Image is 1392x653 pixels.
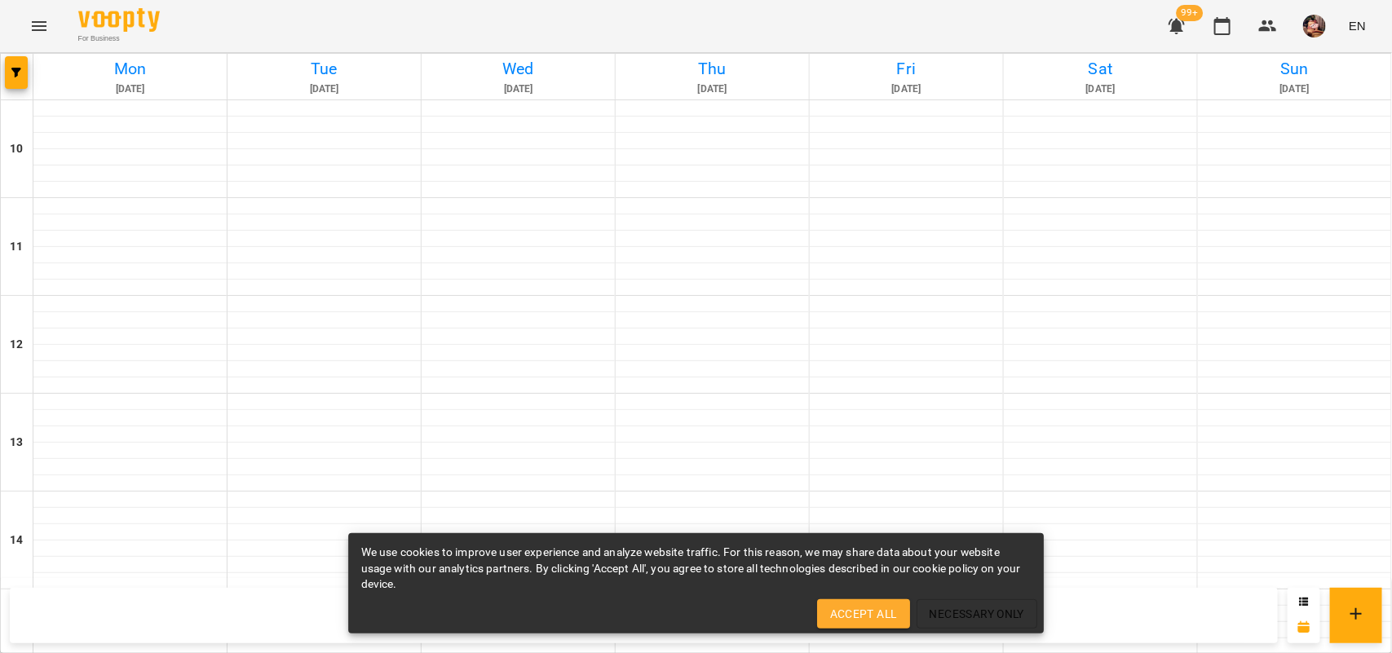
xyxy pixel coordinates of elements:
[424,82,612,97] h6: [DATE]
[361,538,1032,599] div: We use cookies to improve user experience and analyze website traffic. For this reason, we may sh...
[78,33,160,44] span: For Business
[1200,56,1389,82] h6: Sun
[230,56,418,82] h6: Tue
[10,532,23,549] h6: 14
[830,604,897,624] span: Accept All
[1006,56,1195,82] h6: Sat
[812,56,1001,82] h6: Fri
[1342,11,1372,41] button: EN
[930,604,1025,624] span: Necessary Only
[817,599,910,629] button: Accept All
[424,56,612,82] h6: Wed
[917,599,1038,629] button: Necessary Only
[36,82,224,97] h6: [DATE]
[36,56,224,82] h6: Mon
[1200,82,1389,97] h6: [DATE]
[1177,5,1204,21] span: 99+
[812,82,1001,97] h6: [DATE]
[20,7,59,46] button: Menu
[618,82,806,97] h6: [DATE]
[618,56,806,82] h6: Thu
[10,238,23,256] h6: 11
[10,336,23,354] h6: 12
[10,140,23,158] h6: 10
[1349,17,1366,34] span: EN
[78,8,160,32] img: Voopty Logo
[1303,15,1326,38] img: 2a048b25d2e557de8b1a299ceab23d88.jpg
[230,82,418,97] h6: [DATE]
[10,434,23,452] h6: 13
[1006,82,1195,97] h6: [DATE]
